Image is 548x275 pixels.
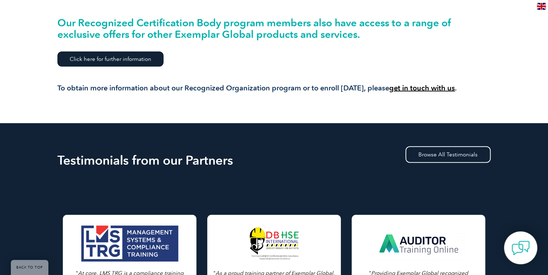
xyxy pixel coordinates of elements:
[57,52,164,67] a: Click here for further information
[537,3,546,10] img: en
[57,84,491,93] h3: To obtain more information about our Recognized Organization program or to enroll [DATE], please .
[389,84,455,92] a: get in touch with us
[11,260,48,275] a: BACK TO TOP
[57,155,491,166] h2: Testimonials from our Partners
[57,17,491,40] h2: Our Recognized Certification Body program members also have access to a range of exclusive offers...
[512,239,530,257] img: contact-chat.png
[405,146,491,163] a: Browse All Testimonials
